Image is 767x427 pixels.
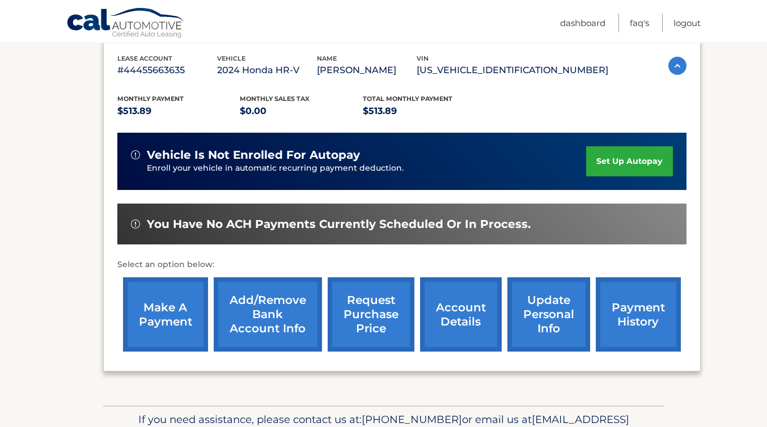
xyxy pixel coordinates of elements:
p: [PERSON_NAME] [317,62,417,78]
p: $513.89 [117,103,240,119]
a: Dashboard [560,14,605,32]
span: vehicle is not enrolled for autopay [147,148,360,162]
span: [PHONE_NUMBER] [362,413,462,426]
p: 2024 Honda HR-V [217,62,317,78]
a: update personal info [507,277,590,352]
p: $0.00 [240,103,363,119]
a: make a payment [123,277,208,352]
img: alert-white.svg [131,150,140,159]
span: Total Monthly Payment [363,95,452,103]
span: name [317,54,337,62]
p: Enroll your vehicle in automatic recurring payment deduction. [147,162,587,175]
a: account details [420,277,502,352]
a: set up autopay [586,146,672,176]
img: alert-white.svg [131,219,140,229]
span: Monthly Payment [117,95,184,103]
p: #44455663635 [117,62,217,78]
span: lease account [117,54,172,62]
a: payment history [596,277,681,352]
a: request purchase price [328,277,414,352]
span: Monthly sales Tax [240,95,310,103]
p: [US_VEHICLE_IDENTIFICATION_NUMBER] [417,62,608,78]
a: Logout [673,14,701,32]
a: FAQ's [630,14,649,32]
p: $513.89 [363,103,486,119]
img: accordion-active.svg [668,57,687,75]
p: Select an option below: [117,258,687,272]
span: You have no ACH payments currently scheduled or in process. [147,217,531,231]
span: vehicle [217,54,245,62]
a: Add/Remove bank account info [214,277,322,352]
span: vin [417,54,429,62]
a: Cal Automotive [66,7,185,40]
